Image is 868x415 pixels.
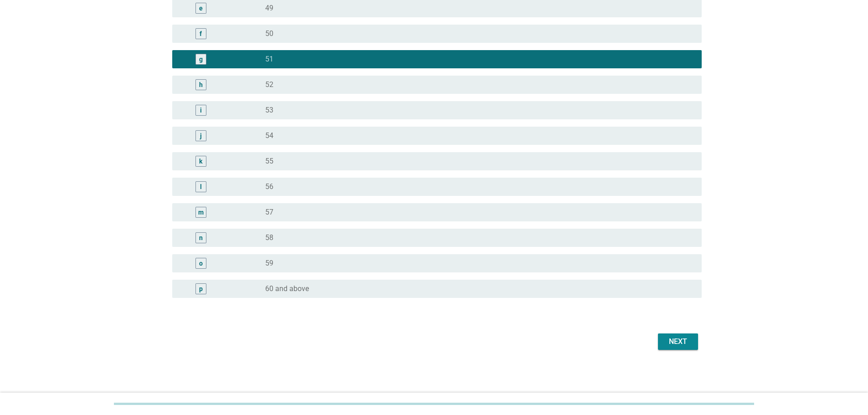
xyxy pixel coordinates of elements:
[265,182,273,191] label: 56
[265,80,273,89] label: 52
[265,29,273,38] label: 50
[199,3,203,13] div: e
[199,233,203,242] div: n
[198,207,204,217] div: m
[199,80,203,89] div: h
[665,336,691,347] div: Next
[658,333,698,350] button: Next
[199,284,203,293] div: p
[265,55,273,64] label: 51
[200,29,202,38] div: f
[265,259,273,268] label: 59
[265,208,273,217] label: 57
[265,284,309,293] label: 60 and above
[265,157,273,166] label: 55
[265,131,273,140] label: 54
[265,106,273,115] label: 53
[199,54,203,64] div: g
[265,233,273,242] label: 58
[200,105,202,115] div: i
[199,156,202,166] div: k
[200,182,202,191] div: l
[199,258,203,268] div: o
[200,131,202,140] div: j
[265,4,273,13] label: 49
